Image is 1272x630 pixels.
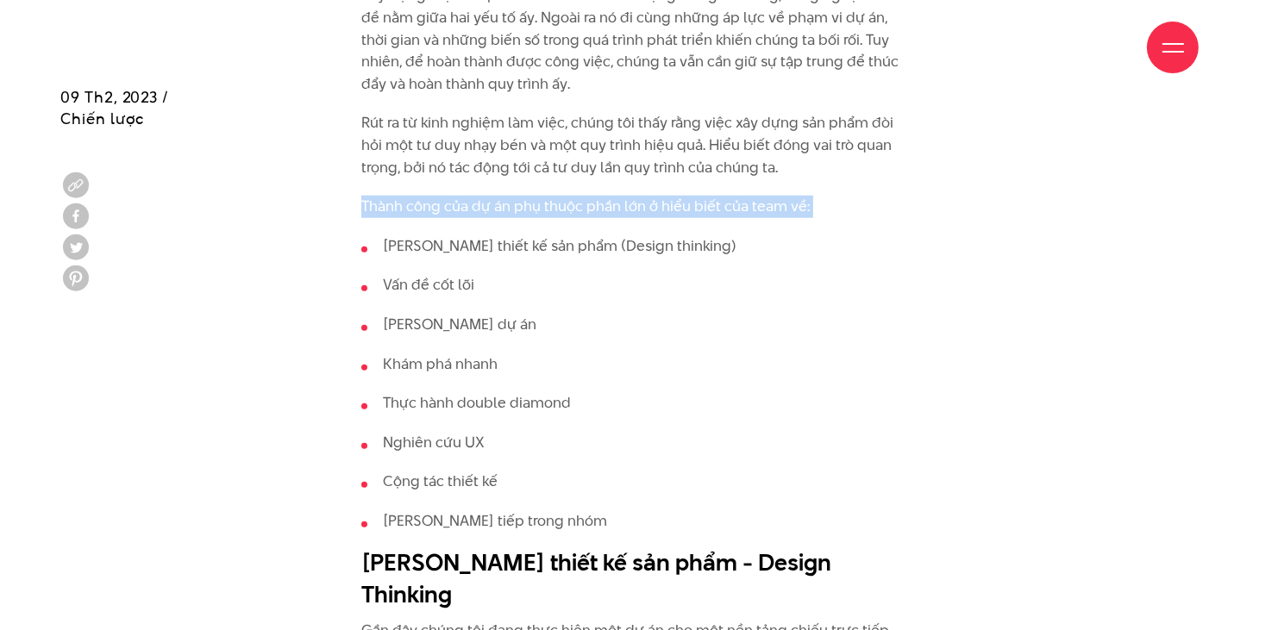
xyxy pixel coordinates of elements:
h2: [PERSON_NAME] thiết kế sản phẩm - Design Thinking [361,546,912,611]
li: Vấn đề cốt lõi [361,274,912,296]
p: Thành công của dự án phụ thuộc phần lớn ở hiểu biết của team về: [361,196,912,218]
li: Khám phá nhanh [361,353,912,376]
li: [PERSON_NAME] tiếp trong nhóm [361,510,912,533]
li: [PERSON_NAME] thiết kế sản phẩm (Design thinking) [361,235,912,258]
li: Nghiên cứu UX [361,432,912,454]
li: Cộng tác thiết kế [361,471,912,493]
p: Rút ra từ kinh nghiệm làm việc, chúng tôi thấy rằng việc xây dựng sản phẩm đòi hỏi một tư duy nhạ... [361,112,912,178]
span: 09 Th2, 2023 / Chiến lược [60,86,169,129]
li: Thực hành double diamond [361,392,912,415]
li: [PERSON_NAME] dự án [361,314,912,336]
